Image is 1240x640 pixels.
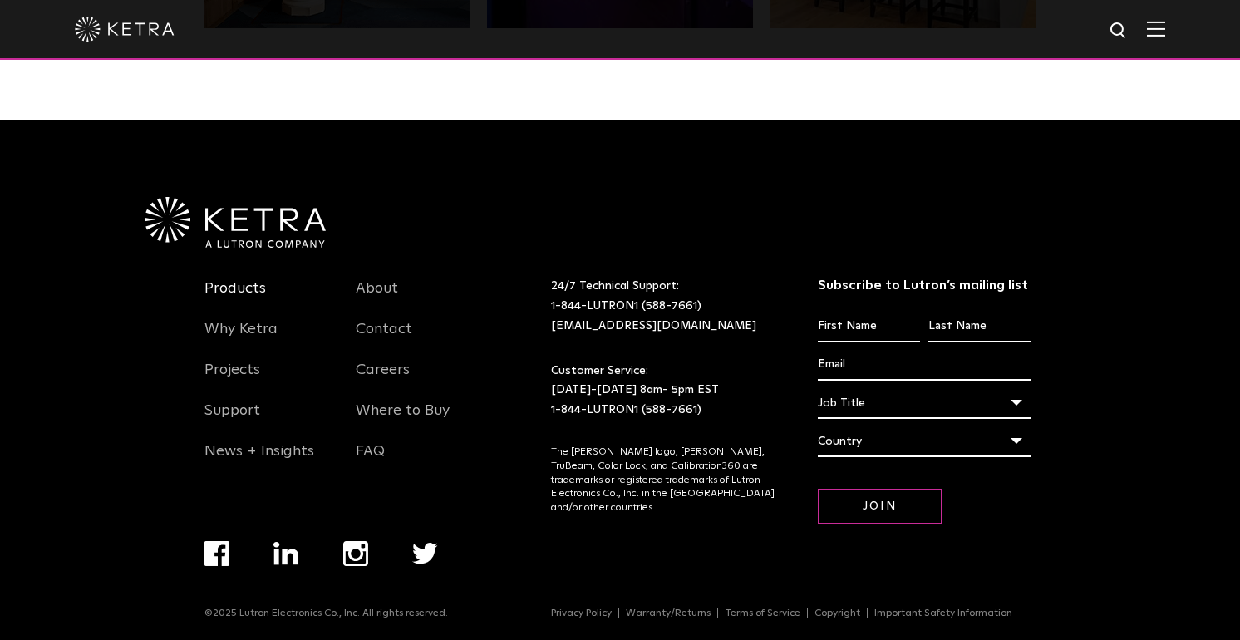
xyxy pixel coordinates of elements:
[551,320,756,332] a: [EMAIL_ADDRESS][DOMAIN_NAME]
[145,197,326,249] img: Ketra-aLutronCo_White_RGB
[1147,21,1165,37] img: Hamburger%20Nav.svg
[356,361,410,399] a: Careers
[818,349,1031,381] input: Email
[619,608,718,618] a: Warranty/Returns
[551,300,701,312] a: 1-844-LUTRON1 (588-7661)
[1109,21,1129,42] img: search icon
[75,17,175,42] img: ketra-logo-2019-white
[551,446,776,515] p: The [PERSON_NAME] logo, [PERSON_NAME], TruBeam, Color Lock, and Calibration360 are trademarks or ...
[204,442,314,480] a: News + Insights
[808,608,868,618] a: Copyright
[551,404,701,416] a: 1-844-LUTRON1 (588-7661)
[551,277,776,336] p: 24/7 Technical Support:
[273,542,299,565] img: linkedin
[204,361,260,399] a: Projects
[204,541,229,566] img: facebook
[204,320,278,358] a: Why Ketra
[356,401,450,440] a: Where to Buy
[356,442,385,480] a: FAQ
[718,608,808,618] a: Terms of Service
[818,426,1031,457] div: Country
[204,401,260,440] a: Support
[356,279,398,318] a: About
[818,277,1031,294] h3: Subscribe to Lutron’s mailing list
[204,541,481,608] div: Navigation Menu
[356,277,482,480] div: Navigation Menu
[204,279,266,318] a: Products
[343,541,368,566] img: instagram
[818,489,942,524] input: Join
[412,543,438,564] img: twitter
[204,608,448,619] p: ©2025 Lutron Electronics Co., Inc. All rights reserved.
[544,608,619,618] a: Privacy Policy
[551,362,776,421] p: Customer Service: [DATE]-[DATE] 8am- 5pm EST
[818,311,920,342] input: First Name
[818,387,1031,419] div: Job Title
[204,277,331,480] div: Navigation Menu
[868,608,1019,618] a: Important Safety Information
[928,311,1031,342] input: Last Name
[356,320,412,358] a: Contact
[551,608,1036,619] div: Navigation Menu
